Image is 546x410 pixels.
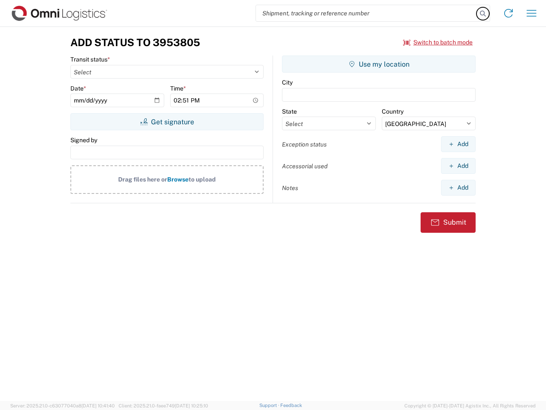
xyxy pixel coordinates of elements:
label: Transit status [70,56,110,63]
label: Country [382,108,404,115]
button: Submit [421,212,476,233]
span: to upload [189,176,216,183]
label: State [282,108,297,115]
label: City [282,79,293,86]
span: Copyright © [DATE]-[DATE] Agistix Inc., All Rights Reserved [404,402,536,410]
button: Add [441,158,476,174]
input: Shipment, tracking or reference number [256,5,477,21]
span: Client: 2025.21.0-faee749 [119,403,208,408]
span: [DATE] 10:25:10 [175,403,208,408]
span: Browse [167,176,189,183]
label: Accessorial used [282,162,328,170]
span: Drag files here or [118,176,167,183]
label: Notes [282,184,298,192]
span: [DATE] 10:41:40 [81,403,115,408]
label: Date [70,85,86,92]
button: Get signature [70,113,264,130]
span: Server: 2025.21.0-c63077040a8 [10,403,115,408]
button: Use my location [282,56,476,73]
label: Time [170,85,186,92]
h3: Add Status to 3953805 [70,36,200,49]
label: Exception status [282,141,327,148]
button: Switch to batch mode [403,35,473,50]
a: Support [259,403,281,408]
button: Add [441,136,476,152]
label: Signed by [70,136,97,144]
button: Add [441,180,476,196]
a: Feedback [280,403,302,408]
